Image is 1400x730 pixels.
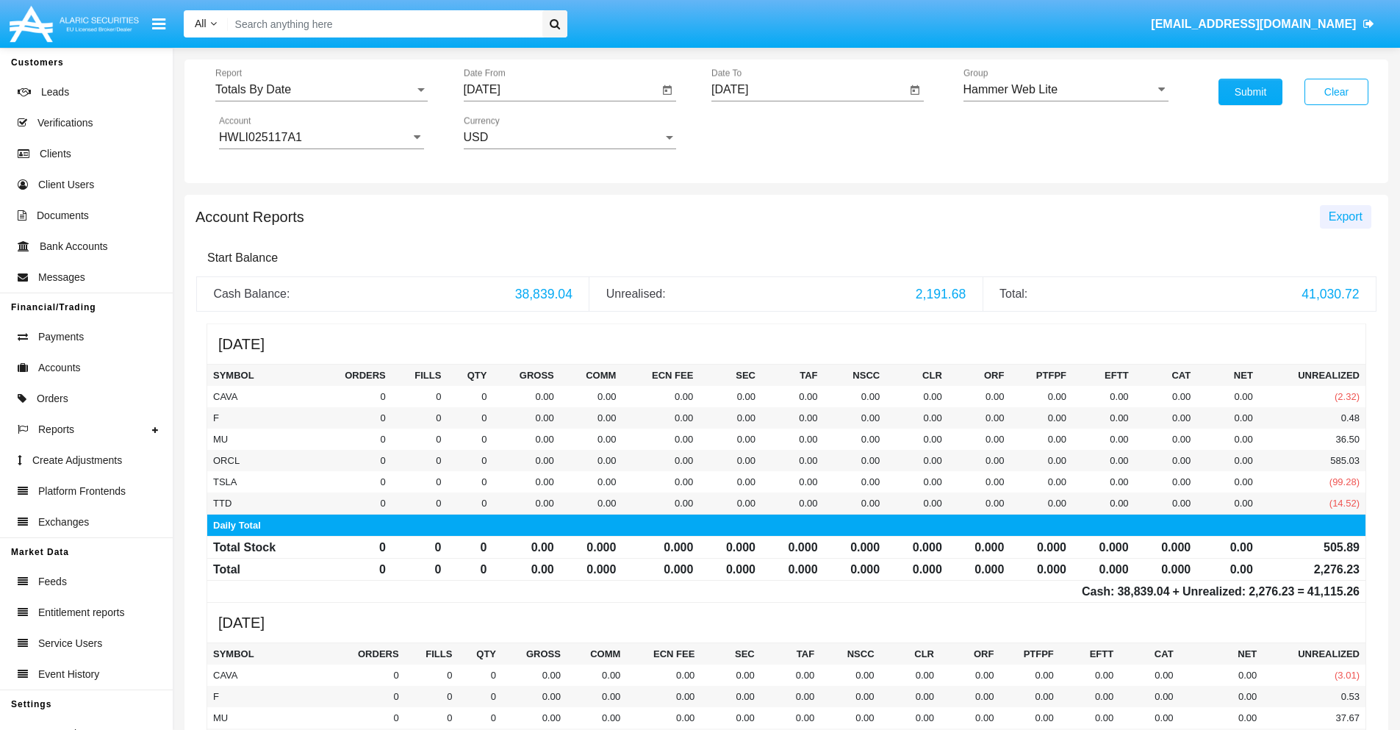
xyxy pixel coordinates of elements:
[1010,450,1072,471] td: 0.00
[699,364,761,386] th: SEC
[207,323,1366,364] h5: [DATE]
[761,493,824,515] td: 0.00
[1135,450,1197,471] td: 0.00
[1259,364,1366,386] th: Unrealized
[195,211,304,223] h5: Account Reports
[940,643,999,665] th: ORF
[447,558,492,580] td: 0
[502,707,567,729] td: 0.00
[948,364,1010,386] th: ORF
[38,270,85,285] span: Messages
[1010,364,1072,386] th: PTFPF
[886,386,948,407] td: 0.00
[207,558,315,580] td: Total
[331,665,405,686] td: 0
[824,429,886,450] td: 0.00
[699,407,761,429] td: 0.00
[824,407,886,429] td: 0.00
[886,471,948,493] td: 0.00
[1072,558,1135,580] td: 0.000
[880,643,940,665] th: CLR
[699,386,761,407] td: 0.00
[207,603,1366,643] h5: [DATE]
[405,707,459,729] td: 0
[392,536,448,558] td: 0
[560,429,622,450] td: 0.00
[761,450,824,471] td: 0.00
[40,146,71,162] span: Clients
[1010,429,1072,450] td: 0.00
[447,407,492,429] td: 0
[1119,665,1179,686] td: 0.00
[492,493,559,515] td: 0.00
[761,665,820,686] td: 0.00
[1196,558,1259,580] td: 0.00
[622,364,699,386] th: Ecn Fee
[1249,585,1294,598] span: 2,276.23
[1263,643,1365,665] th: Unrealized
[1196,407,1259,429] td: 0.00
[207,514,1366,536] td: Daily Total
[567,665,626,686] td: 0.00
[515,287,572,301] span: 38,839.04
[999,665,1059,686] td: 0.00
[315,558,392,580] td: 0
[184,16,228,32] a: All
[392,429,448,450] td: 0
[1072,493,1135,515] td: 0.00
[761,471,824,493] td: 0.00
[492,429,559,450] td: 0.00
[392,450,448,471] td: 0
[37,208,89,223] span: Documents
[1119,707,1179,729] td: 0.00
[1263,665,1365,686] td: (3.01)
[1259,450,1366,471] td: 585.03
[948,558,1010,580] td: 0.000
[1060,707,1119,729] td: 0.00
[315,429,392,450] td: 0
[1119,643,1179,665] th: CAT
[392,471,448,493] td: 0
[38,605,125,620] span: Entitlement reports
[207,665,331,686] td: CAVA
[315,386,392,407] td: 0
[1307,585,1360,598] span: 41,115.26
[699,471,761,493] td: 0.00
[948,536,1010,558] td: 0.000
[658,82,676,99] button: Open calendar
[700,643,760,665] th: SEC
[622,493,699,515] td: 0.00
[761,643,820,665] th: TAF
[824,558,886,580] td: 0.000
[999,686,1059,707] td: 0.00
[622,386,699,407] td: 0.00
[1259,471,1366,493] td: (99.28)
[405,665,459,686] td: 0
[824,386,886,407] td: 0.00
[447,450,492,471] td: 0
[1119,686,1179,707] td: 0.00
[492,536,559,558] td: 0.00
[1304,79,1368,105] button: Clear
[38,515,89,530] span: Exchanges
[207,707,331,729] td: MU
[447,536,492,558] td: 0
[1263,707,1365,729] td: 37.67
[560,386,622,407] td: 0.00
[207,429,315,450] td: MU
[458,643,502,665] th: Qty
[315,536,392,558] td: 0
[626,686,700,707] td: 0.00
[761,364,824,386] th: TAF
[1180,707,1263,729] td: 0.00
[492,407,559,429] td: 0.00
[315,364,392,386] th: Orders
[1072,536,1135,558] td: 0.000
[886,450,948,471] td: 0.00
[195,18,207,29] span: All
[207,407,315,429] td: F
[999,285,1290,303] div: Total:
[1072,407,1135,429] td: 0.00
[1135,407,1197,429] td: 0.00
[1010,493,1072,515] td: 0.00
